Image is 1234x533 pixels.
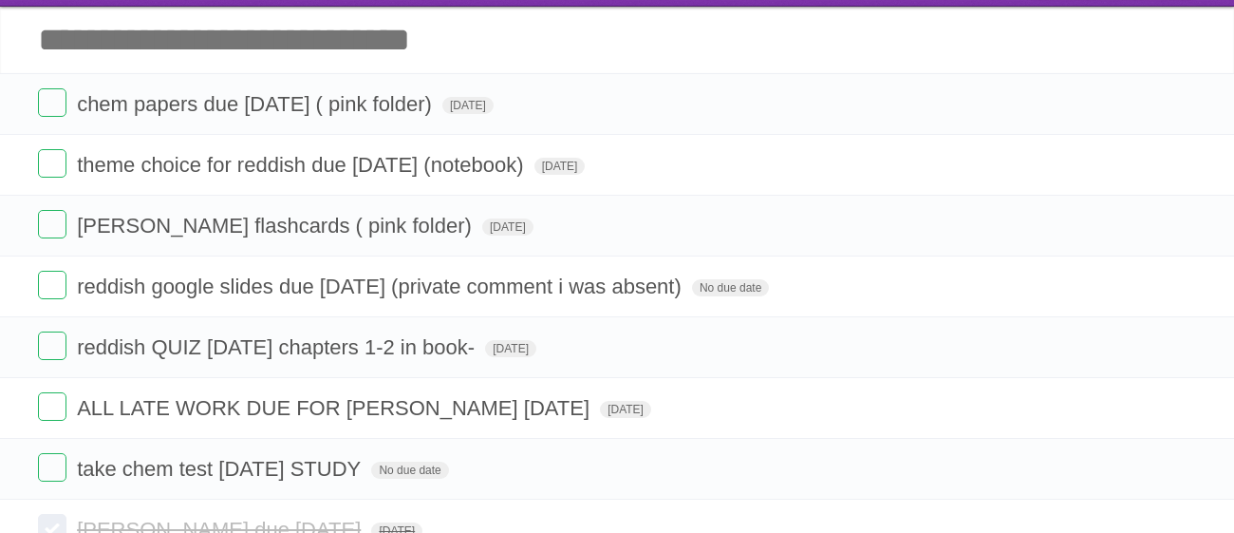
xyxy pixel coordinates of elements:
label: Done [38,453,66,482]
span: [DATE] [600,401,651,418]
span: take chem test [DATE] STUDY [77,457,365,481]
span: chem papers due [DATE] ( pink folder) [77,92,437,116]
label: Done [38,88,66,117]
span: [DATE] [534,158,586,175]
span: [DATE] [485,340,536,357]
label: Done [38,392,66,421]
span: [DATE] [442,97,494,114]
label: Done [38,332,66,360]
span: No due date [692,279,769,296]
span: [PERSON_NAME] flashcards ( pink folder) [77,214,477,238]
span: reddish google slides due [DATE] (private comment i was absent) [77,275,686,298]
span: reddish QUIZ [DATE] chapters 1-2 in book- [77,335,479,359]
span: [DATE] [482,219,533,236]
span: ALL LATE WORK DUE FOR [PERSON_NAME] [DATE] [77,396,594,420]
span: No due date [371,462,448,479]
label: Done [38,271,66,299]
label: Done [38,210,66,238]
label: Done [38,149,66,178]
span: theme choice for reddish due [DATE] (notebook) [77,153,528,177]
